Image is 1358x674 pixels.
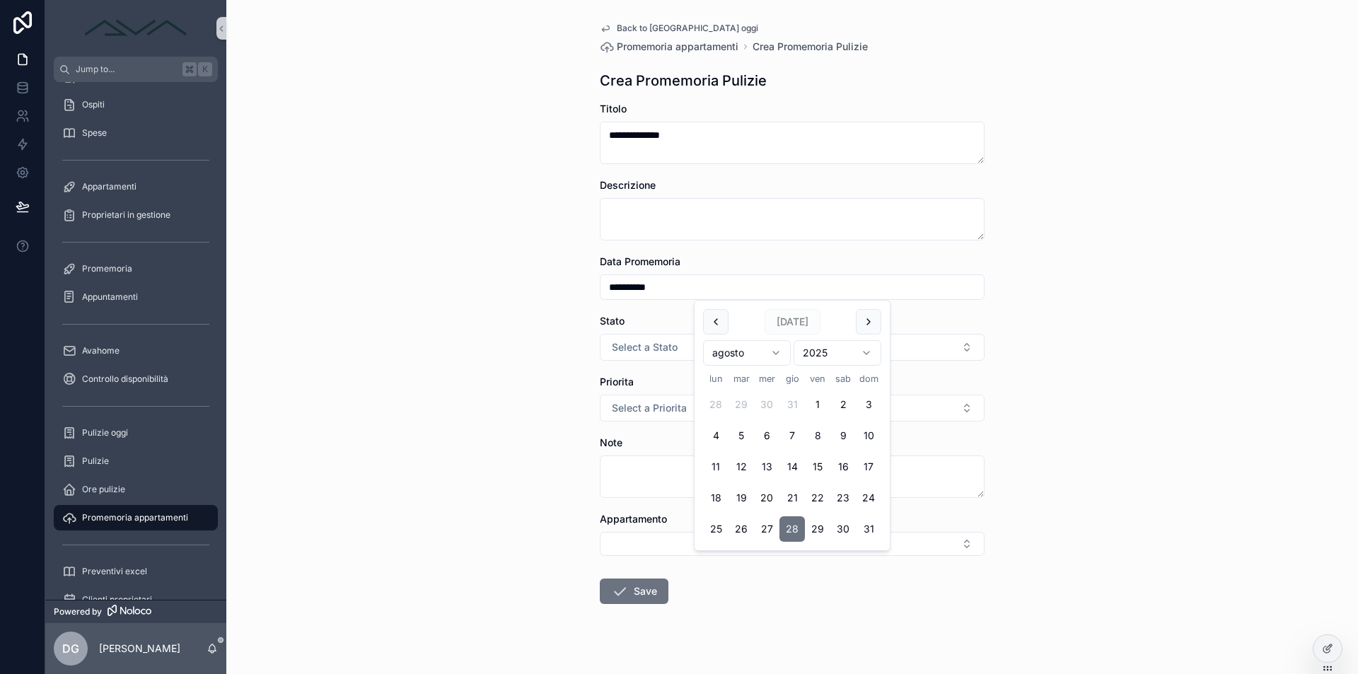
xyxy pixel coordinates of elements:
button: giovedì 31 luglio 2025 [779,392,805,417]
table: agosto 2025 [703,371,881,542]
th: martedì [729,371,754,386]
span: Controllo disponibilità [82,373,168,385]
span: Priorita [600,376,634,388]
button: Jump to...K [54,57,218,82]
th: sabato [830,371,856,386]
th: giovedì [779,371,805,386]
button: venerdì 15 agosto 2025 [805,454,830,480]
span: Select a Priorita [612,401,687,415]
a: Spese [54,120,218,146]
span: Promemoria [82,263,132,274]
a: Back to [GEOGRAPHIC_DATA] oggi [600,23,758,34]
button: domenica 10 agosto 2025 [856,423,881,448]
button: martedì 19 agosto 2025 [729,485,754,511]
button: Select Button [600,532,985,556]
button: mercoledì 20 agosto 2025 [754,485,779,511]
span: Descrizione [600,179,656,191]
span: Preventivi excel [82,566,147,577]
button: mercoledì 27 agosto 2025 [754,516,779,542]
a: Appuntamenti [54,284,218,310]
span: Titolo [600,103,627,115]
button: Select Button [600,334,985,361]
span: Powered by [54,606,102,617]
span: Appartamento [600,513,667,525]
span: Proprietari in gestione [82,209,170,221]
a: Crea Promemoria Pulizie [753,40,868,54]
button: sabato 9 agosto 2025 [830,423,856,448]
a: Controllo disponibilità [54,366,218,392]
button: mercoledì 6 agosto 2025 [754,423,779,448]
span: Appuntamenti [82,291,138,303]
button: martedì 26 agosto 2025 [729,516,754,542]
button: martedì 5 agosto 2025 [729,423,754,448]
button: venerdì 22 agosto 2025 [805,485,830,511]
a: Proprietari in gestione [54,202,218,228]
button: domenica 31 agosto 2025 [856,516,881,542]
th: mercoledì [754,371,779,386]
a: Clienti proprietari [54,587,218,612]
button: giovedì 7 agosto 2025 [779,423,805,448]
button: mercoledì 30 luglio 2025 [754,392,779,417]
button: venerdì 1 agosto 2025 [805,392,830,417]
p: [PERSON_NAME] [99,641,180,656]
th: venerdì [805,371,830,386]
a: Ospiti [54,92,218,117]
a: Promemoria [54,256,218,281]
button: sabato 23 agosto 2025 [830,485,856,511]
span: Clienti proprietari [82,594,152,605]
button: domenica 24 agosto 2025 [856,485,881,511]
span: Spese [82,127,107,139]
th: lunedì [703,371,729,386]
button: lunedì 28 luglio 2025 [703,392,729,417]
a: Preventivi excel [54,559,218,584]
span: Appartamenti [82,181,137,192]
span: Ospiti [82,99,105,110]
span: Data Promemoria [600,255,680,267]
button: sabato 2 agosto 2025 [830,392,856,417]
a: Avahome [54,338,218,364]
button: domenica 17 agosto 2025 [856,454,881,480]
button: domenica 3 agosto 2025 [856,392,881,417]
button: lunedì 25 agosto 2025 [703,516,729,542]
div: scrollable content [45,82,226,600]
span: Note [600,436,622,448]
button: venerdì 8 agosto 2025 [805,423,830,448]
button: giovedì 21 agosto 2025 [779,485,805,511]
th: domenica [856,371,881,386]
button: mercoledì 13 agosto 2025 [754,454,779,480]
a: Promemoria appartamenti [600,40,738,54]
span: Promemoria appartamenti [82,512,188,523]
a: Appartamenti [54,174,218,199]
a: Powered by [45,600,226,623]
a: Promemoria appartamenti [54,505,218,530]
button: Select Button [600,395,985,422]
button: Today, giovedì 28 agosto 2025, selected [779,516,805,542]
span: Pulizie [82,455,109,467]
span: Select a Stato [612,340,678,354]
a: Pulizie oggi [54,420,218,446]
button: lunedì 4 agosto 2025 [703,423,729,448]
span: K [199,64,211,75]
span: Jump to... [76,64,177,75]
button: venerdì 29 agosto 2025 [805,516,830,542]
span: Promemoria appartamenti [617,40,738,54]
a: Ore pulizie [54,477,218,502]
span: Ore pulizie [82,484,125,495]
button: sabato 16 agosto 2025 [830,454,856,480]
span: DG [62,640,79,657]
button: martedì 12 agosto 2025 [729,454,754,480]
a: Pulizie [54,448,218,474]
span: Stato [600,315,625,327]
button: giovedì 14 agosto 2025 [779,454,805,480]
span: Pulizie oggi [82,427,128,438]
span: Avahome [82,345,120,356]
button: lunedì 18 agosto 2025 [703,485,729,511]
h1: Crea Promemoria Pulizie [600,71,767,91]
button: sabato 30 agosto 2025 [830,516,856,542]
button: martedì 29 luglio 2025 [729,392,754,417]
button: lunedì 11 agosto 2025 [703,454,729,480]
img: App logo [79,17,192,40]
button: Save [600,579,668,604]
span: Back to [GEOGRAPHIC_DATA] oggi [617,23,758,34]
